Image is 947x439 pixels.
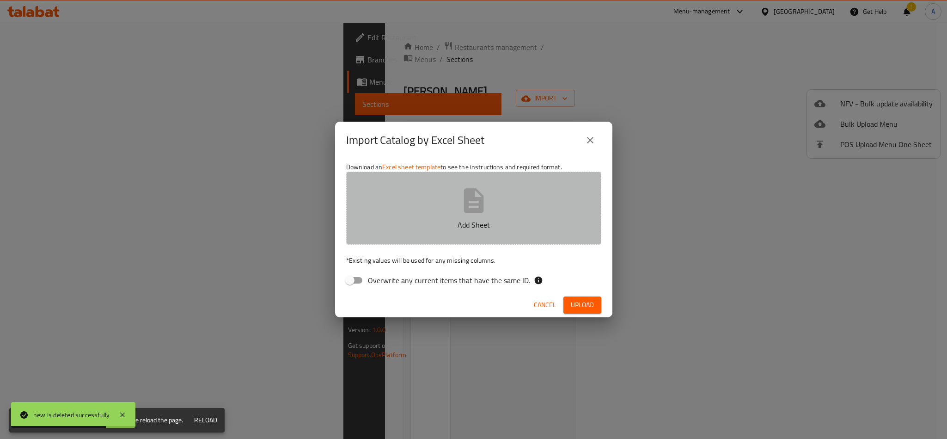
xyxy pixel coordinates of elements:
svg: If the overwrite option isn't selected, then the items that match an existing ID will be ignored ... [534,276,543,285]
a: Excel sheet template [382,161,440,173]
h2: Import Catalog by Excel Sheet [346,133,484,148]
p: Add Sheet [360,219,587,230]
div: new is deleted successfully [33,410,110,420]
div: Download an to see the instructions and required format. [335,159,612,293]
span: Overwrite any current items that have the same ID. [368,275,530,286]
span: Upload [571,299,594,311]
p: Existing values will be used for any missing columns. [346,256,601,265]
span: Reload [194,414,217,426]
button: Cancel [530,297,560,314]
span: Cancel [534,299,556,311]
button: Upload [563,297,601,314]
button: close [579,129,601,151]
button: Add Sheet [346,172,601,245]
